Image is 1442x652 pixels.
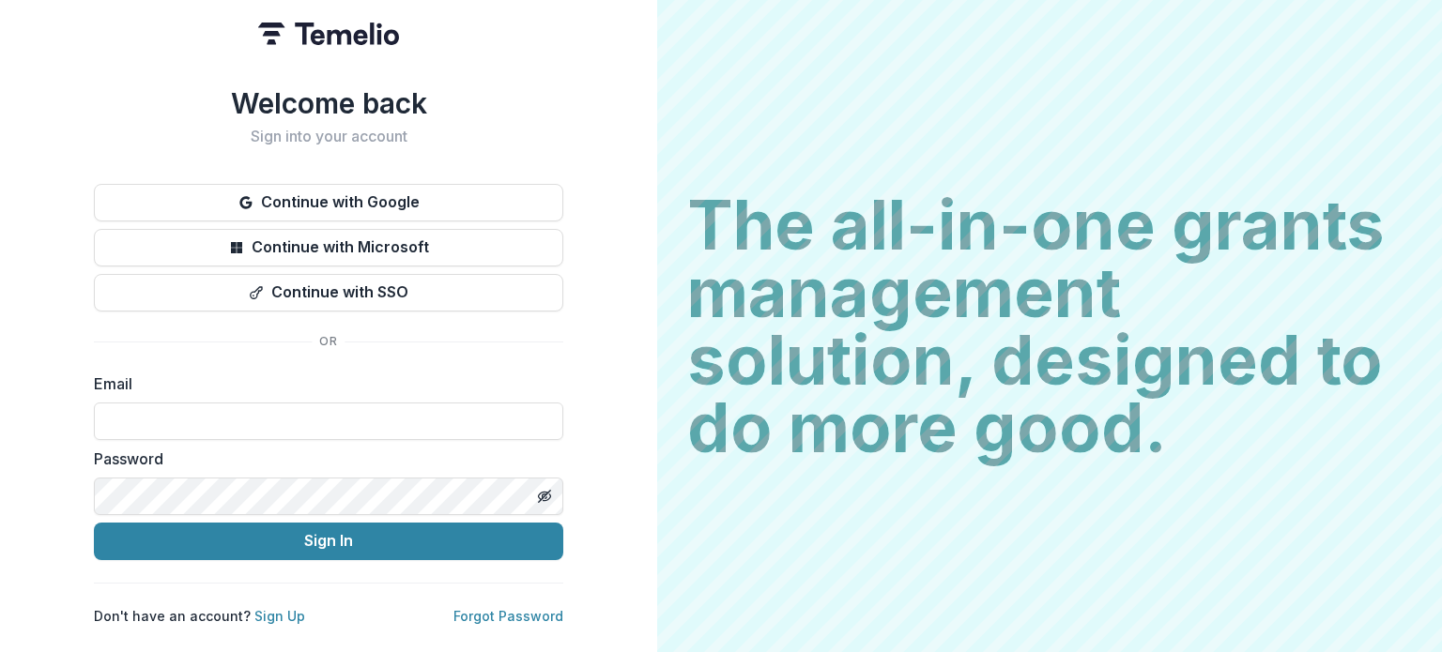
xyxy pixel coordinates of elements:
[258,23,399,45] img: Temelio
[453,608,563,624] a: Forgot Password
[94,447,552,470] label: Password
[94,128,563,145] h2: Sign into your account
[94,606,305,626] p: Don't have an account?
[94,523,563,560] button: Sign In
[94,86,563,120] h1: Welcome back
[94,184,563,221] button: Continue with Google
[94,274,563,311] button: Continue with SSO
[529,481,560,511] button: Toggle password visibility
[94,229,563,266] button: Continue with Microsoft
[254,608,305,624] a: Sign Up
[94,372,552,395] label: Email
